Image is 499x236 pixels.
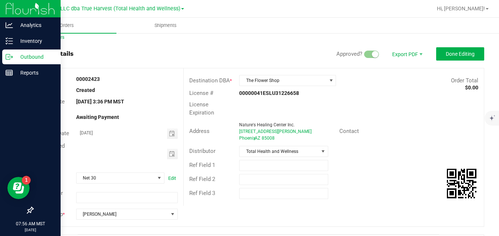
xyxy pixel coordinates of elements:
strong: 00000041ESLU31226658 [239,90,299,96]
iframe: Resource center unread badge [22,176,31,185]
strong: [DATE] 3:36 PM MST [76,99,124,105]
p: Outbound [13,52,57,61]
p: [DATE] [3,227,57,233]
img: Scan me! [447,169,476,198]
p: Inventory [13,37,57,45]
qrcode: 00002423 [447,169,476,198]
iframe: Resource center [7,177,30,199]
span: Toggle calendar [167,149,178,159]
span: Orders [50,22,84,29]
inline-svg: Reports [6,69,13,76]
strong: Awaiting Payment [76,114,119,120]
strong: Created [76,87,95,93]
span: Destination DBA [189,77,230,84]
span: Approved? [336,51,362,57]
span: Shipments [145,22,187,29]
span: Ref Field 3 [189,190,215,196]
span: [STREET_ADDRESS][PERSON_NAME] [239,129,312,134]
strong: 00002423 [76,76,100,82]
span: License # [189,90,213,96]
span: Address [189,128,210,134]
span: Total Health and Wellness [240,146,319,157]
span: Distributor [189,148,215,154]
span: Hi, [PERSON_NAME]! [437,6,485,11]
span: Phoenix [239,136,255,141]
span: The Flower Shop [240,75,326,86]
a: Edit [168,175,176,181]
p: Analytics [13,21,57,30]
span: Contact [339,128,359,134]
span: AZ [255,136,260,141]
span: 85008 [262,136,275,141]
span: License Expiration [189,101,214,116]
li: Export PDF [384,47,429,61]
span: Net 30 [77,173,155,183]
button: Done Editing [436,47,484,61]
span: [PERSON_NAME] [77,209,168,219]
a: Orders [18,18,116,33]
strong: $0.00 [465,85,478,90]
inline-svg: Inventory [6,37,13,45]
span: Toggle calendar [167,129,178,139]
inline-svg: Outbound [6,53,13,61]
span: Ref Field 2 [189,176,215,182]
span: Nature's Healing Center Inc. [239,122,295,127]
a: Shipments [116,18,215,33]
span: Order Total [451,77,478,84]
p: 07:56 AM MST [3,220,57,227]
inline-svg: Analytics [6,21,13,29]
span: Ref Field 1 [189,162,215,168]
span: Done Editing [446,51,475,57]
p: Reports [13,68,57,77]
span: , [254,136,255,141]
span: DXR FINANCE 4 LLC dba True Harvest (Total Health and Wellness) [21,6,180,12]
